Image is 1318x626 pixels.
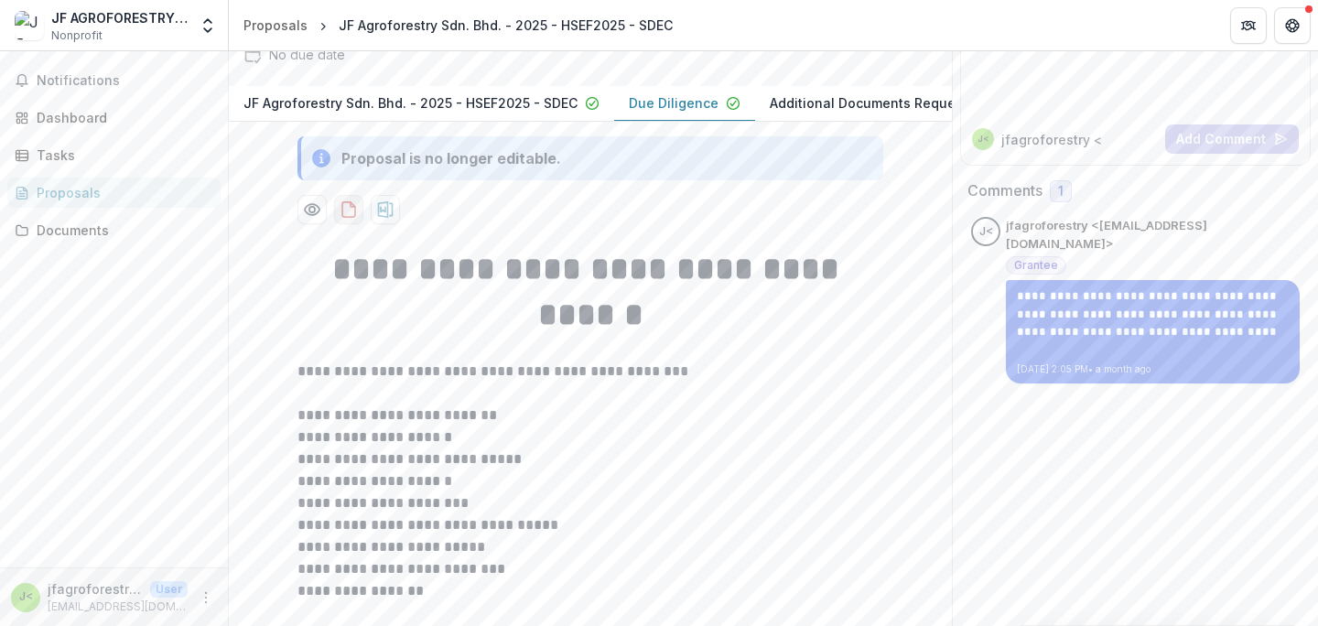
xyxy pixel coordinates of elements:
[7,140,221,170] a: Tasks
[1017,362,1289,376] p: [DATE] 2:05 PM • a month ago
[1058,184,1064,200] span: 1
[37,146,206,165] div: Tasks
[334,195,363,224] button: download-proposal
[1274,7,1311,44] button: Get Help
[967,182,1043,200] h2: Comments
[979,226,993,238] div: jfagroforestry <jfagroforestry@gmail.com>
[15,11,44,40] img: JF AGROFORESTRY SDN. BHD.
[978,135,989,144] div: jfagroforestry <jfagroforestry@gmail.com>
[1014,259,1058,272] span: Grantee
[1165,124,1299,154] button: Add Comment
[243,16,308,35] div: Proposals
[19,591,33,603] div: jfagroforestry <jfagroforestry@gmail.com>
[195,7,221,44] button: Open entity switcher
[37,221,206,240] div: Documents
[770,93,967,113] p: Additional Documents Request
[297,195,327,224] button: Preview f12ed8fa-d937-4979-ac51-53622c92efe1-2.pdf
[236,12,315,38] a: Proposals
[37,108,206,127] div: Dashboard
[1230,7,1267,44] button: Partners
[37,73,213,89] span: Notifications
[7,215,221,245] a: Documents
[7,66,221,95] button: Notifications
[341,147,561,169] div: Proposal is no longer editable.
[243,93,578,113] p: JF Agroforestry Sdn. Bhd. - 2025 - HSEF2025 - SDEC
[195,587,217,609] button: More
[150,581,188,598] p: User
[1006,217,1300,253] p: jfagroforestry <[EMAIL_ADDRESS][DOMAIN_NAME]>
[371,195,400,224] button: download-proposal
[269,45,345,64] div: No due date
[48,579,143,599] p: jfagroforestry <[EMAIL_ADDRESS][DOMAIN_NAME]>
[236,12,680,38] nav: breadcrumb
[7,103,221,133] a: Dashboard
[51,27,103,44] span: Nonprofit
[629,93,718,113] p: Due Diligence
[51,8,188,27] div: JF AGROFORESTRY SDN. BHD.
[1001,130,1102,149] p: jfagroforestry <
[7,178,221,208] a: Proposals
[339,16,673,35] div: JF Agroforestry Sdn. Bhd. - 2025 - HSEF2025 - SDEC
[37,183,206,202] div: Proposals
[48,599,188,615] p: [EMAIL_ADDRESS][DOMAIN_NAME]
